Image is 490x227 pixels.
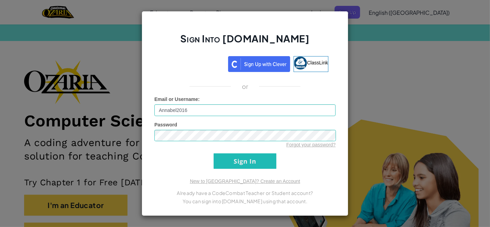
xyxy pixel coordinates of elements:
[158,55,228,71] iframe: Sign in with Google Button
[154,189,336,197] p: Already have a CodeCombat Teacher or Student account?
[154,96,200,103] label: :
[154,197,336,205] p: You can sign into [DOMAIN_NAME] using that account.
[214,153,276,169] input: Sign In
[242,82,248,91] p: or
[286,142,336,147] a: Forgot your password?
[228,56,290,72] img: clever_sso_button@2x.png
[190,178,300,184] a: New to [GEOGRAPHIC_DATA]? Create an Account
[154,122,177,127] span: Password
[154,96,198,102] span: Email or Username
[294,56,307,70] img: classlink-logo-small.png
[307,60,328,65] span: ClassLink
[154,32,336,52] h2: Sign Into [DOMAIN_NAME]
